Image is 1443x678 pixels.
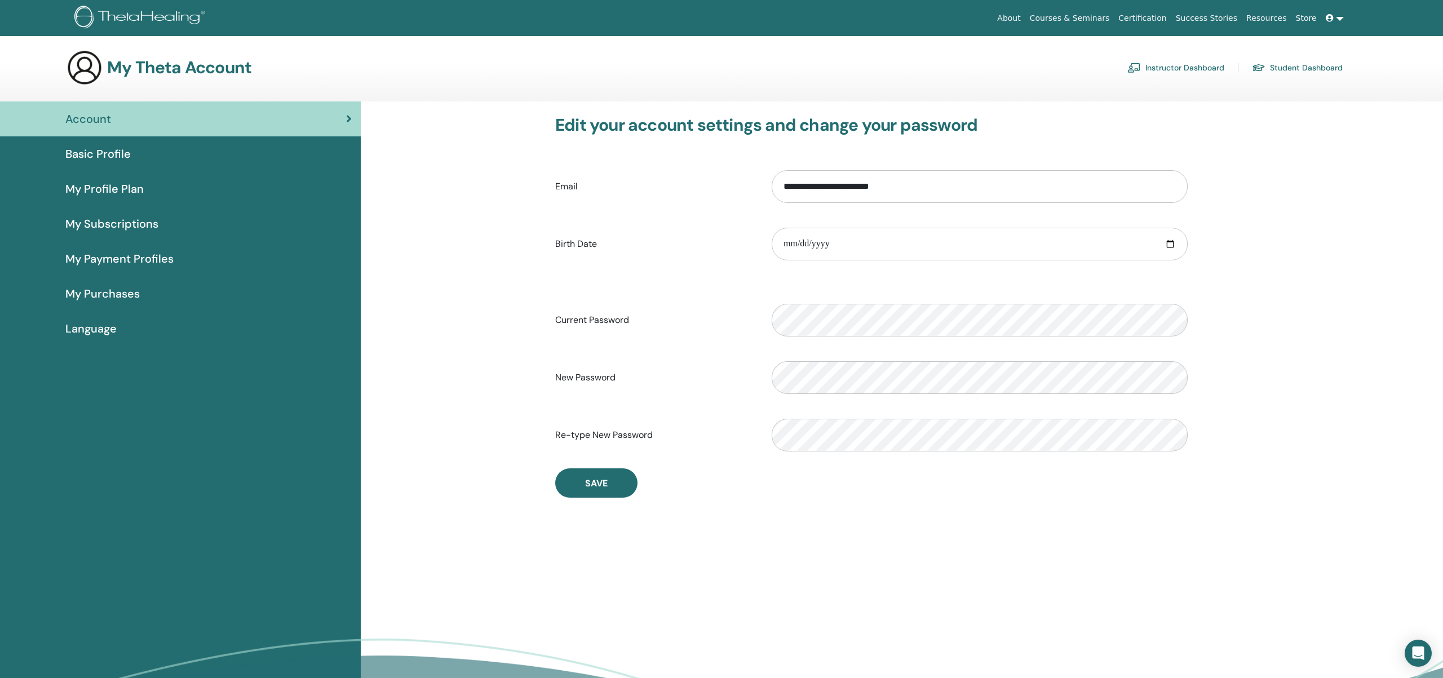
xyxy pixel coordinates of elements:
span: Basic Profile [65,145,131,162]
span: My Profile Plan [65,180,144,197]
h3: My Theta Account [107,57,251,78]
img: graduation-cap.svg [1252,63,1265,73]
span: Account [65,110,111,127]
span: My Payment Profiles [65,250,174,267]
label: Current Password [547,309,763,331]
a: Success Stories [1171,8,1242,29]
a: Instructor Dashboard [1127,59,1224,77]
button: Save [555,468,638,498]
span: My Purchases [65,285,140,302]
label: New Password [547,367,763,388]
h3: Edit your account settings and change your password [555,115,1188,135]
span: My Subscriptions [65,215,158,232]
span: Language [65,320,117,337]
a: Courses & Seminars [1025,8,1114,29]
label: Email [547,176,763,197]
a: About [993,8,1025,29]
span: Save [585,477,608,489]
label: Re-type New Password [547,424,763,446]
a: Resources [1242,8,1291,29]
img: generic-user-icon.jpg [67,50,103,86]
img: logo.png [74,6,209,31]
a: Certification [1114,8,1171,29]
img: chalkboard-teacher.svg [1127,63,1141,73]
a: Student Dashboard [1252,59,1343,77]
label: Birth Date [547,233,763,255]
a: Store [1291,8,1321,29]
div: Open Intercom Messenger [1405,640,1432,667]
